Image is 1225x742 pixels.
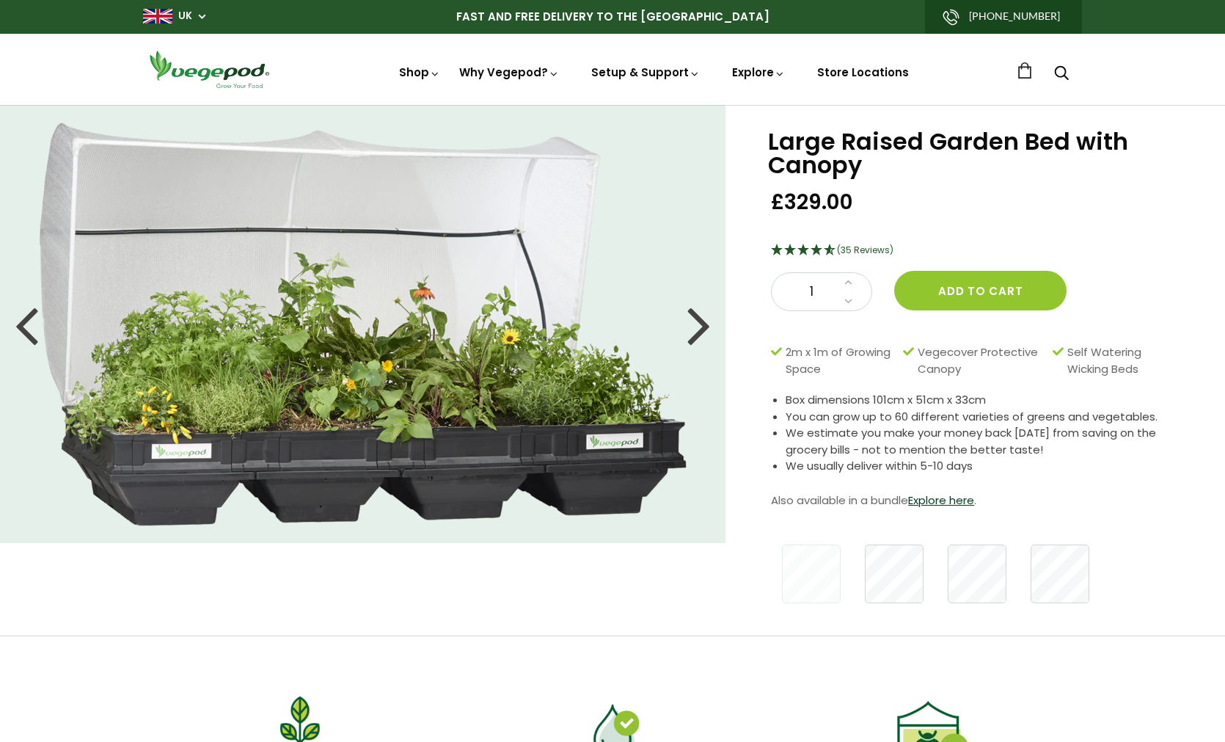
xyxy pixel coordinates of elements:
[908,492,974,508] a: Explore here
[786,458,1188,475] li: We usually deliver within 5-10 days
[143,9,172,23] img: gb_large.png
[918,344,1045,377] span: Vegecover Protective Canopy
[178,9,192,23] a: UK
[786,425,1188,458] li: We estimate you make your money back [DATE] from saving on the grocery bills - not to mention the...
[1054,67,1069,82] a: Search
[768,130,1188,177] h1: Large Raised Garden Bed with Canopy
[786,283,836,302] span: 1
[840,273,857,292] a: Increase quantity by 1
[771,490,1188,512] p: Also available in a bundle .
[771,241,1188,261] div: 4.69 Stars - 35 Reviews
[591,65,700,80] a: Setup & Support
[771,189,853,216] span: £329.00
[786,409,1188,426] li: You can grow up to 60 different varieties of greens and vegetables.
[894,271,1067,310] button: Add to cart
[459,65,559,80] a: Why Vegepod?
[1067,344,1181,377] span: Self Watering Wicking Beds
[143,48,275,90] img: Vegepod
[840,292,857,311] a: Decrease quantity by 1
[786,392,1188,409] li: Box dimensions 101cm x 51cm x 33cm
[817,65,909,80] a: Store Locations
[399,65,440,80] a: Shop
[40,123,686,526] img: Large Raised Garden Bed with Canopy
[837,244,893,256] span: (35 Reviews)
[786,344,895,377] span: 2m x 1m of Growing Space
[732,65,785,80] a: Explore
